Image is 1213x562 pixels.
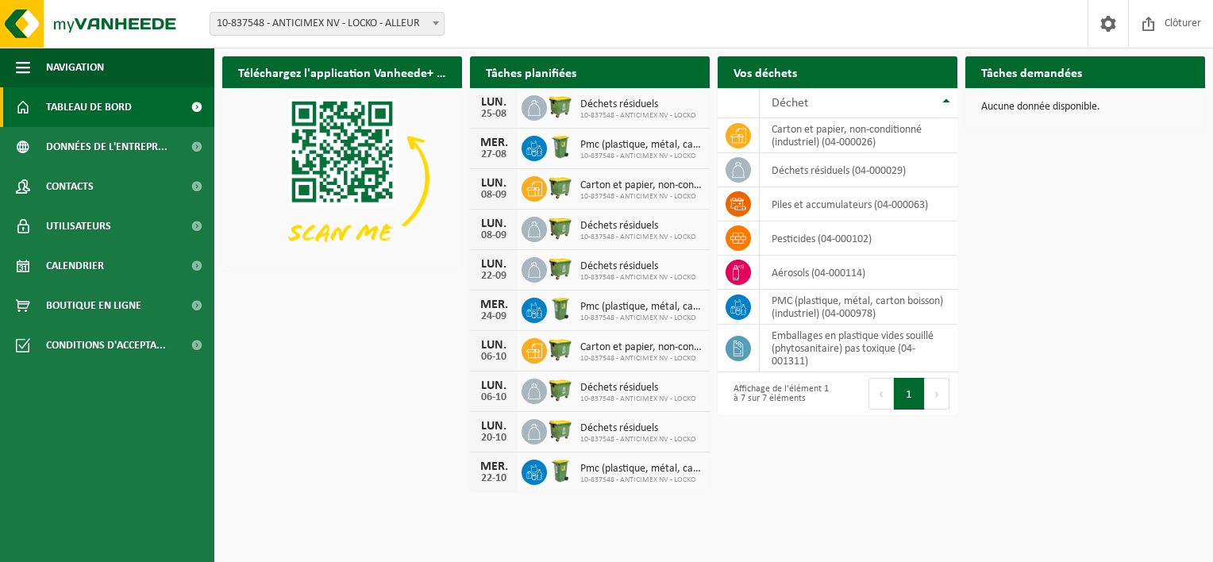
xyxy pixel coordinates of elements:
[965,56,1098,87] h2: Tâches demandées
[46,286,141,325] span: Boutique en ligne
[222,88,462,268] img: Download de VHEPlus App
[868,378,894,410] button: Previous
[478,230,510,241] div: 08-09
[478,149,510,160] div: 27-08
[478,392,510,403] div: 06-10
[580,341,702,354] span: Carton et papier, non-conditionné (industriel)
[925,378,949,410] button: Next
[760,187,957,221] td: Piles et accumulateurs (04-000063)
[580,475,702,485] span: 10-837548 - ANTICIMEX NV - LOCKO
[478,137,510,149] div: MER.
[478,473,510,484] div: 22-10
[580,98,696,111] span: Déchets résiduels
[772,97,808,110] span: Déchet
[547,214,574,241] img: WB-1100-HPE-GN-50
[580,179,702,192] span: Carton et papier, non-conditionné (industriel)
[478,352,510,363] div: 06-10
[760,325,957,372] td: emballages en plastique vides souillé (phytosanitaire) pas toxique (04-001311)
[580,152,702,161] span: 10-837548 - ANTICIMEX NV - LOCKO
[760,256,957,290] td: aérosols (04-000114)
[478,190,510,201] div: 08-09
[580,463,702,475] span: Pmc (plastique, métal, carton boisson) (industriel)
[478,460,510,473] div: MER.
[46,206,111,246] span: Utilisateurs
[580,192,702,202] span: 10-837548 - ANTICIMEX NV - LOCKO
[580,260,696,273] span: Déchets résiduels
[478,96,510,109] div: LUN.
[547,336,574,363] img: WB-1100-HPE-GN-50
[547,376,574,403] img: WB-1100-HPE-GN-50
[580,435,696,445] span: 10-837548 - ANTICIMEX NV - LOCKO
[46,325,166,365] span: Conditions d'accepta...
[580,354,702,364] span: 10-837548 - ANTICIMEX NV - LOCKO
[478,420,510,433] div: LUN.
[718,56,813,87] h2: Vos déchets
[580,314,702,323] span: 10-837548 - ANTICIMEX NV - LOCKO
[894,378,925,410] button: 1
[981,102,1189,113] p: Aucune donnée disponible.
[478,433,510,444] div: 20-10
[760,290,957,325] td: PMC (plastique, métal, carton boisson) (industriel) (04-000978)
[46,127,168,167] span: Données de l'entrepr...
[580,139,702,152] span: Pmc (plastique, métal, carton boisson) (industriel)
[760,118,957,153] td: carton et papier, non-conditionné (industriel) (04-000026)
[478,109,510,120] div: 25-08
[478,311,510,322] div: 24-09
[478,379,510,392] div: LUN.
[46,246,104,286] span: Calendrier
[478,271,510,282] div: 22-09
[580,220,696,233] span: Déchets résiduels
[547,417,574,444] img: WB-1100-HPE-GN-50
[46,87,132,127] span: Tableau de bord
[478,217,510,230] div: LUN.
[580,422,696,435] span: Déchets résiduels
[580,395,696,404] span: 10-837548 - ANTICIMEX NV - LOCKO
[580,273,696,283] span: 10-837548 - ANTICIMEX NV - LOCKO
[46,167,94,206] span: Contacts
[478,298,510,311] div: MER.
[547,174,574,201] img: WB-1100-HPE-GN-50
[210,13,444,35] span: 10-837548 - ANTICIMEX NV - LOCKO - ALLEUR
[210,12,445,36] span: 10-837548 - ANTICIMEX NV - LOCKO - ALLEUR
[478,177,510,190] div: LUN.
[580,233,696,242] span: 10-837548 - ANTICIMEX NV - LOCKO
[580,301,702,314] span: Pmc (plastique, métal, carton boisson) (industriel)
[580,382,696,395] span: Déchets résiduels
[547,295,574,322] img: WB-0240-HPE-GN-50
[547,457,574,484] img: WB-0240-HPE-GN-50
[547,255,574,282] img: WB-1100-HPE-GN-50
[547,133,574,160] img: WB-0240-HPE-GN-50
[222,56,462,87] h2: Téléchargez l'application Vanheede+ maintenant!
[726,376,830,411] div: Affichage de l'élément 1 à 7 sur 7 éléments
[580,111,696,121] span: 10-837548 - ANTICIMEX NV - LOCKO
[46,48,104,87] span: Navigation
[547,93,574,120] img: WB-1100-HPE-GN-50
[760,221,957,256] td: pesticides (04-000102)
[470,56,592,87] h2: Tâches planifiées
[478,258,510,271] div: LUN.
[478,339,510,352] div: LUN.
[760,153,957,187] td: déchets résiduels (04-000029)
